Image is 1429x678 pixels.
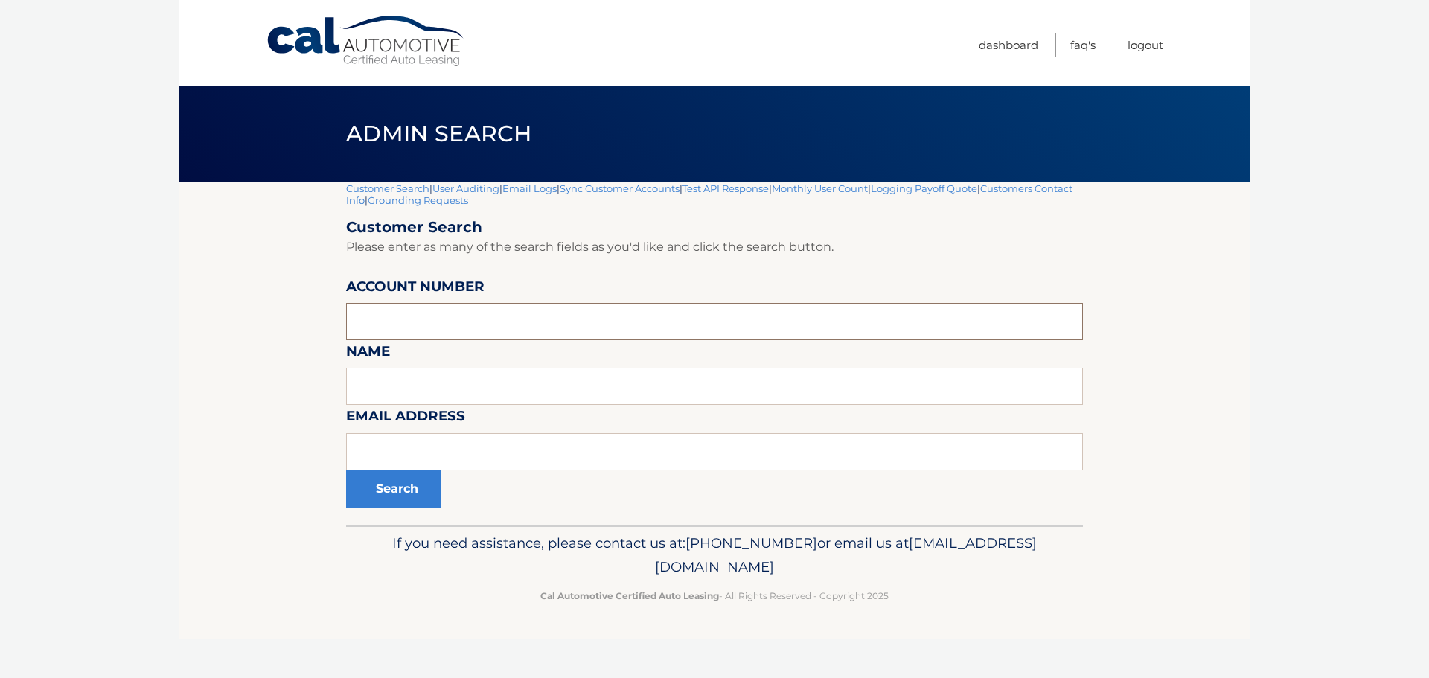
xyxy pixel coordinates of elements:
[346,405,465,432] label: Email Address
[502,182,557,194] a: Email Logs
[266,15,467,68] a: Cal Automotive
[346,237,1083,258] p: Please enter as many of the search fields as you'd like and click the search button.
[560,182,680,194] a: Sync Customer Accounts
[772,182,868,194] a: Monthly User Count
[1128,33,1163,57] a: Logout
[346,182,1083,525] div: | | | | | | | |
[346,340,390,368] label: Name
[682,182,769,194] a: Test API Response
[356,588,1073,604] p: - All Rights Reserved - Copyright 2025
[356,531,1073,579] p: If you need assistance, please contact us at: or email us at
[346,120,531,147] span: Admin Search
[685,534,817,551] span: [PHONE_NUMBER]
[540,590,719,601] strong: Cal Automotive Certified Auto Leasing
[368,194,468,206] a: Grounding Requests
[871,182,977,194] a: Logging Payoff Quote
[346,470,441,508] button: Search
[346,218,1083,237] h2: Customer Search
[979,33,1038,57] a: Dashboard
[346,182,429,194] a: Customer Search
[346,182,1072,206] a: Customers Contact Info
[346,275,485,303] label: Account Number
[1070,33,1096,57] a: FAQ's
[432,182,499,194] a: User Auditing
